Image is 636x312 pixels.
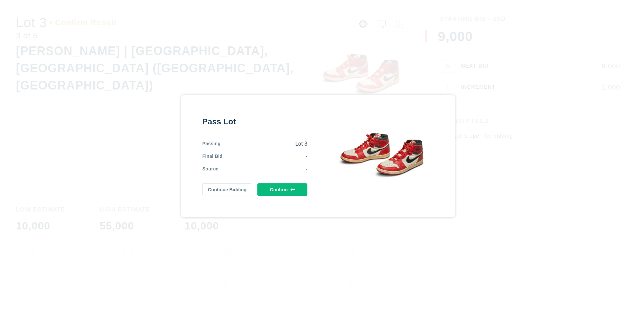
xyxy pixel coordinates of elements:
[202,153,223,160] div: Final Bid
[202,165,219,173] div: Source
[202,183,252,196] button: Continue Bidding
[223,153,307,160] div: -
[202,116,307,127] div: Pass Lot
[257,183,307,196] button: Confirm
[221,140,307,148] div: Lot 3
[218,165,307,173] div: -
[202,140,221,148] div: Passing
